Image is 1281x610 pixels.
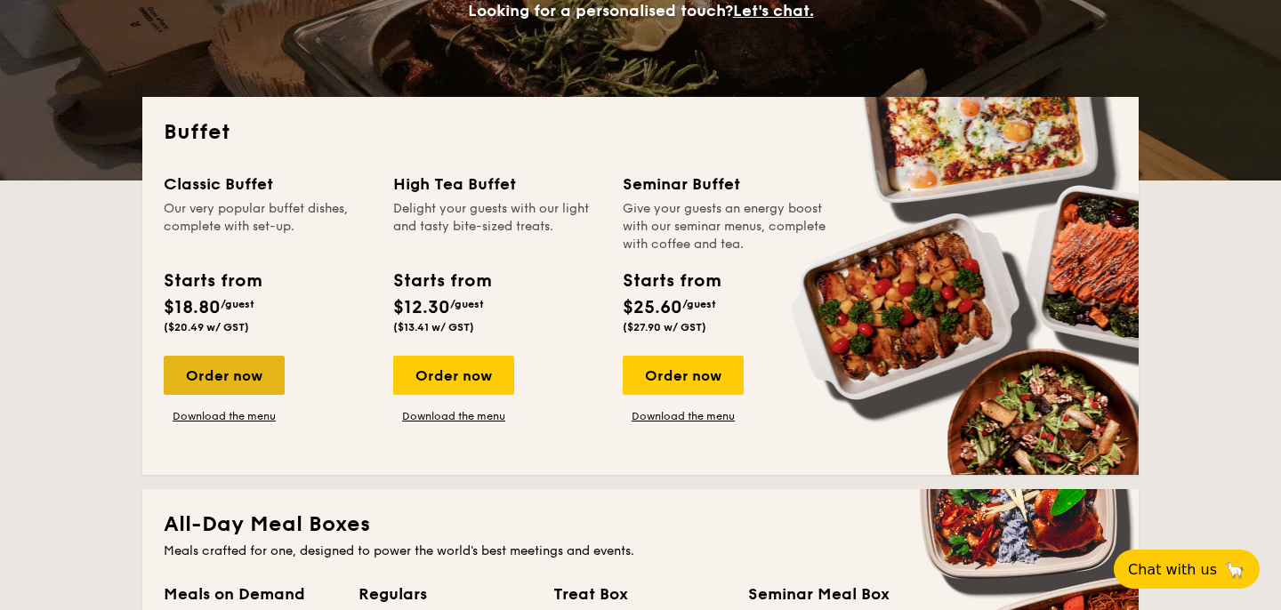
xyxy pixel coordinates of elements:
[164,200,372,253] div: Our very popular buffet dishes, complete with set-up.
[393,297,450,318] span: $12.30
[164,409,285,423] a: Download the menu
[164,118,1117,147] h2: Buffet
[450,298,484,310] span: /guest
[468,1,733,20] span: Looking for a personalised touch?
[733,1,814,20] span: Let's chat.
[682,298,716,310] span: /guest
[221,298,254,310] span: /guest
[748,582,922,606] div: Seminar Meal Box
[1224,559,1245,580] span: 🦙
[623,200,831,253] div: Give your guests an energy boost with our seminar menus, complete with coffee and tea.
[623,356,744,395] div: Order now
[553,582,727,606] div: Treat Box
[164,542,1117,560] div: Meals crafted for one, designed to power the world's best meetings and events.
[393,356,514,395] div: Order now
[1128,561,1217,578] span: Chat with us
[393,268,490,294] div: Starts from
[623,268,720,294] div: Starts from
[164,510,1117,539] h2: All-Day Meal Boxes
[164,321,249,333] span: ($20.49 w/ GST)
[164,356,285,395] div: Order now
[393,321,474,333] span: ($13.41 w/ GST)
[164,172,372,197] div: Classic Buffet
[623,172,831,197] div: Seminar Buffet
[1114,550,1260,589] button: Chat with us🦙
[623,321,706,333] span: ($27.90 w/ GST)
[393,200,601,253] div: Delight your guests with our light and tasty bite-sized treats.
[623,297,682,318] span: $25.60
[359,582,532,606] div: Regulars
[393,409,514,423] a: Download the menu
[623,409,744,423] a: Download the menu
[164,297,221,318] span: $18.80
[164,582,337,606] div: Meals on Demand
[393,172,601,197] div: High Tea Buffet
[164,268,261,294] div: Starts from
